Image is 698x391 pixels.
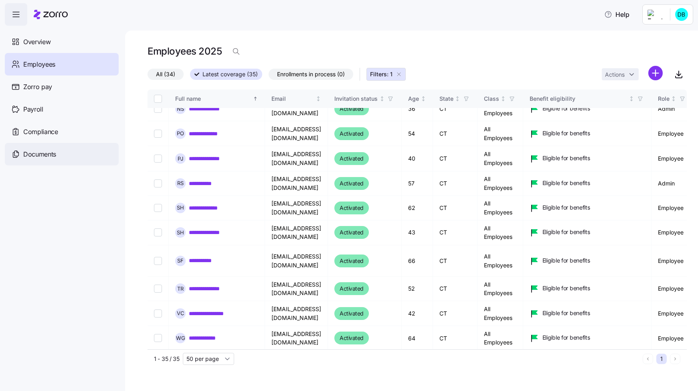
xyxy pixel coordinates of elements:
[651,90,694,108] th: RoleNot sorted
[340,333,364,343] span: Activated
[154,155,162,163] input: Select record 27
[651,121,694,146] td: Employee
[154,257,162,265] input: Select record 31
[675,8,688,21] img: 6cf4ab3562a6093f632593d54b9b8613
[651,97,694,121] td: Admin
[648,66,663,80] svg: add icon
[433,97,477,121] td: CT
[265,301,328,326] td: [EMAIL_ADDRESS][DOMAIN_NAME]
[433,245,477,277] td: CT
[154,105,162,113] input: Select record 25
[175,94,251,103] div: Full name
[542,204,590,212] span: Eligible for benefits
[340,104,364,114] span: Activated
[439,94,453,103] div: State
[402,171,433,196] td: 57
[477,146,523,171] td: All Employees
[402,146,433,171] td: 40
[651,277,694,301] td: Employee
[265,171,328,196] td: [EMAIL_ADDRESS][DOMAIN_NAME]
[177,131,184,136] span: P O
[477,301,523,326] td: All Employees
[421,96,426,102] div: Not sorted
[23,82,52,92] span: Zorro pay
[402,220,433,245] td: 43
[402,97,433,121] td: 36
[265,121,328,146] td: [EMAIL_ADDRESS][DOMAIN_NAME]
[154,130,162,138] input: Select record 26
[340,284,364,293] span: Activated
[271,94,314,103] div: Email
[484,94,499,103] div: Class
[366,68,406,81] button: Filters: 1
[23,104,43,114] span: Payroll
[379,96,385,102] div: Not sorted
[370,70,392,78] span: Filters: 1
[402,121,433,146] td: 54
[542,179,590,187] span: Eligible for benefits
[265,326,328,350] td: [EMAIL_ADDRESS][DOMAIN_NAME]
[177,311,184,316] span: V C
[156,69,175,79] span: All (34)
[23,37,51,47] span: Overview
[265,277,328,301] td: [EMAIL_ADDRESS][DOMAIN_NAME]
[433,146,477,171] td: CT
[265,146,328,171] td: [EMAIL_ADDRESS][DOMAIN_NAME]
[658,94,670,103] div: Role
[433,90,477,108] th: StateNot sorted
[253,96,258,102] div: Sorted ascending
[154,355,180,363] span: 1 - 35 / 35
[602,68,639,80] button: Actions
[23,149,56,159] span: Documents
[148,45,222,57] h1: Employees 2025
[647,10,664,19] img: Employer logo
[5,98,119,120] a: Payroll
[5,53,119,75] a: Employees
[433,220,477,245] td: CT
[154,334,162,342] input: Select record 34
[340,179,364,188] span: Activated
[604,10,629,19] span: Help
[340,203,364,213] span: Activated
[477,326,523,350] td: All Employees
[598,6,636,22] button: Help
[500,96,506,102] div: Not sorted
[340,129,364,138] span: Activated
[651,245,694,277] td: Employee
[523,90,651,108] th: Benefit eligibilityNot sorted
[530,94,627,103] div: Benefit eligibility
[154,204,162,212] input: Select record 29
[651,196,694,220] td: Employee
[433,277,477,301] td: CT
[5,75,119,98] a: Zorro pay
[265,97,328,121] td: [EMAIL_ADDRESS][DOMAIN_NAME]
[177,181,184,186] span: R S
[340,228,364,237] span: Activated
[542,257,590,265] span: Eligible for benefits
[433,196,477,220] td: CT
[334,94,378,103] div: Invitation status
[154,179,162,187] input: Select record 28
[178,156,183,161] span: P J
[477,121,523,146] td: All Employees
[154,285,162,293] input: Select record 32
[154,228,162,236] input: Select record 30
[651,171,694,196] td: Admin
[542,309,590,317] span: Eligible for benefits
[542,334,590,342] span: Eligible for benefits
[542,104,590,112] span: Eligible for benefits
[477,277,523,301] td: All Employees
[542,228,590,236] span: Eligible for benefits
[433,171,477,196] td: CT
[629,96,634,102] div: Not sorted
[433,326,477,350] td: CT
[402,326,433,350] td: 64
[5,31,119,53] a: Overview
[651,301,694,326] td: Employee
[433,301,477,326] td: CT
[5,120,119,143] a: Compliance
[265,90,328,108] th: EmailNot sorted
[169,90,265,108] th: Full nameSorted ascending
[477,171,523,196] td: All Employees
[265,245,328,277] td: [EMAIL_ADDRESS][DOMAIN_NAME]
